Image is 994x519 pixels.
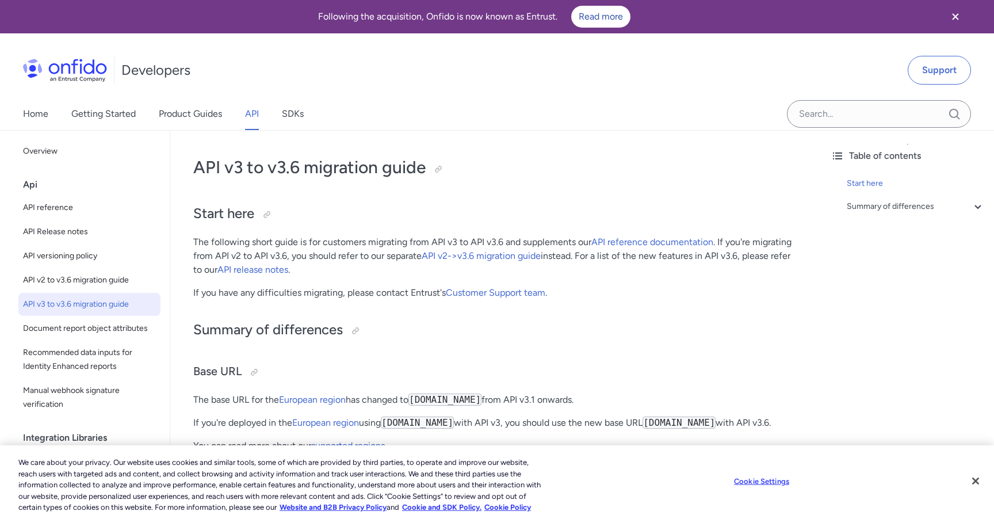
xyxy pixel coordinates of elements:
img: Onfido Logo [23,59,107,82]
a: Read more [571,6,630,28]
a: Cookie Policy [484,503,531,512]
a: European region [292,417,359,428]
a: API Release notes [18,220,160,243]
a: Cookie and SDK Policy. [402,503,481,512]
a: API v2->v3.6 migration guide [422,250,541,261]
a: SDKs [282,98,304,130]
a: API reference [18,196,160,219]
a: Getting Started [71,98,136,130]
a: API versioning policy [18,245,160,268]
a: Summary of differences [847,200,985,213]
h1: API v3 to v3.6 migration guide [193,156,798,179]
h3: Base URL [193,363,798,381]
span: API Release notes [23,225,156,239]
div: Following the acquisition, Onfido is now known as Entrust. [14,6,934,28]
div: Integration Libraries [23,426,165,449]
p: The following short guide is for customers migrating from API v3 to API v3.6 and supplements our ... [193,235,798,277]
span: API v3 to v3.6 migration guide [23,297,156,311]
button: Close [963,468,988,494]
a: Manual webhook signature verification [18,379,160,416]
input: Onfido search input field [787,100,971,128]
button: Close banner [934,2,977,31]
span: Manual webhook signature verification [23,384,156,411]
div: Table of contents [831,149,985,163]
a: European region [279,394,346,405]
a: API v3 to v3.6 migration guide [18,293,160,316]
h2: Start here [193,204,798,224]
a: API release notes [217,264,288,275]
a: Overview [18,140,160,163]
div: We care about your privacy. Our website uses cookies and similar tools, some of which are provide... [18,457,546,513]
span: Document report object attributes [23,322,156,335]
a: API [245,98,259,130]
span: Overview [23,144,156,158]
h1: Developers [121,61,190,79]
svg: Close banner [949,10,962,24]
a: Document report object attributes [18,317,160,340]
a: supported regions [311,440,385,451]
a: API v2 to v3.6 migration guide [18,269,160,292]
a: API reference documentation [591,236,713,247]
button: Cookie Settings [726,470,798,493]
code: [DOMAIN_NAME] [408,394,481,406]
p: You can read more about our . [193,439,798,453]
span: API v2 to v3.6 migration guide [23,273,156,287]
a: Start here [847,177,985,190]
p: The base URL for the has changed to from API v3.1 onwards. [193,393,798,407]
a: Home [23,98,48,130]
a: Customer Support team [446,287,545,298]
span: API reference [23,201,156,215]
a: Product Guides [159,98,222,130]
span: Recommended data inputs for Identity Enhanced reports [23,346,156,373]
code: [DOMAIN_NAME] [643,417,716,429]
div: Api [23,173,165,196]
a: Support [908,56,971,85]
code: [DOMAIN_NAME] [381,417,454,429]
span: API versioning policy [23,249,156,263]
p: If you have any difficulties migrating, please contact Entrust's . [193,286,798,300]
a: More information about our cookie policy., opens in a new tab [280,503,387,512]
a: Recommended data inputs for Identity Enhanced reports [18,341,160,378]
p: If you're deployed in the using with API v3, you should use the new base URL with API v3.6. [193,416,798,430]
h2: Summary of differences [193,320,798,340]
